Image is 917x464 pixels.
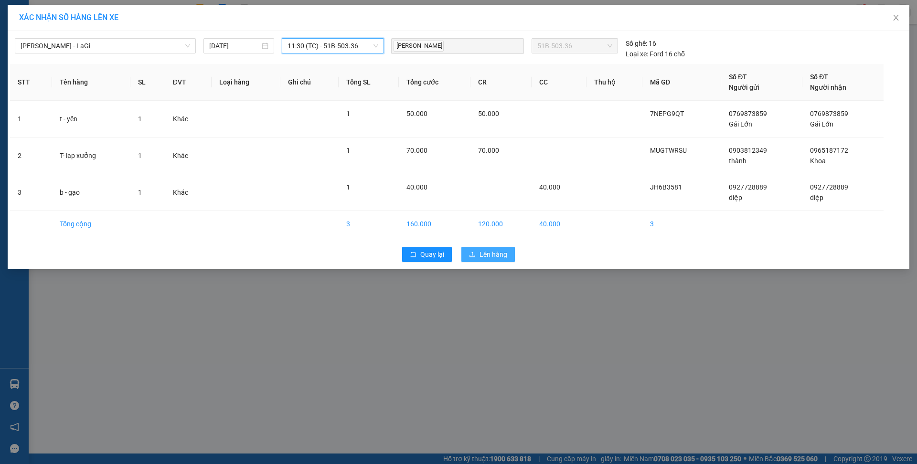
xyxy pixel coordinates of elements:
[729,157,746,165] span: thành
[729,84,759,91] span: Người gửi
[75,17,117,27] span: JH6B3581
[729,147,767,154] span: 0903812349
[650,147,687,154] span: MUGTWRSU
[165,64,212,101] th: ĐVT
[212,64,280,101] th: Loại hàng
[52,64,130,101] th: Tên hàng
[346,183,350,191] span: 1
[729,110,767,117] span: 0769873859
[21,39,190,53] span: Hồ Chí Minh - LaGi
[532,64,586,101] th: CC
[650,183,682,191] span: JH6B3581
[810,147,848,154] span: 0965187172
[130,64,165,101] th: SL
[406,147,427,154] span: 70.000
[420,249,444,260] span: Quay lại
[10,174,52,211] td: 3
[586,64,642,101] th: Thu hộ
[626,38,656,49] div: 16
[10,101,52,137] td: 1
[537,39,612,53] span: 51B-503.36
[478,110,499,117] span: 50.000
[626,49,685,59] div: Ford 16 chỗ
[892,14,900,21] span: close
[470,64,532,101] th: CR
[729,194,742,201] span: diệp
[810,157,826,165] span: Khoa
[810,183,848,191] span: 0927728889
[209,41,260,51] input: 14/08/2025
[810,84,846,91] span: Người nhận
[4,62,47,71] span: 0968278298
[165,137,212,174] td: Khác
[52,137,130,174] td: T- lạp xưởng
[470,211,532,237] td: 120.000
[642,64,721,101] th: Mã GD
[626,49,648,59] span: Loại xe:
[4,4,48,31] strong: Nhà xe Mỹ Loan
[394,41,444,52] span: [PERSON_NAME]
[165,174,212,211] td: Khác
[729,183,767,191] span: 0927728889
[399,64,470,101] th: Tổng cước
[10,137,52,174] td: 2
[138,115,142,123] span: 1
[4,33,45,61] span: 33 Bác Ái, P Phước Hội, TX Lagi
[52,211,130,237] td: Tổng cộng
[399,211,470,237] td: 160.000
[280,64,338,101] th: Ghi chú
[406,110,427,117] span: 50.000
[729,73,747,81] span: Số ĐT
[650,110,684,117] span: 7NEPG9QT
[138,152,142,159] span: 1
[810,194,823,201] span: diệp
[19,13,118,22] span: XÁC NHẬN SỐ HÀNG LÊN XE
[10,64,52,101] th: STT
[626,38,647,49] span: Số ghế:
[346,147,350,154] span: 1
[729,120,752,128] span: Gái Lớn
[480,249,507,260] span: Lên hàng
[288,39,378,53] span: 11:30 (TC) - 51B-503.36
[165,101,212,137] td: Khác
[52,101,130,137] td: t - yến
[469,251,476,259] span: upload
[532,211,586,237] td: 40.000
[810,110,848,117] span: 0769873859
[339,211,399,237] td: 3
[346,110,350,117] span: 1
[138,189,142,196] span: 1
[339,64,399,101] th: Tổng SL
[461,247,515,262] button: uploadLên hàng
[539,183,560,191] span: 40.000
[478,147,499,154] span: 70.000
[406,183,427,191] span: 40.000
[402,247,452,262] button: rollbackQuay lại
[883,5,909,32] button: Close
[810,73,828,81] span: Số ĐT
[410,251,416,259] span: rollback
[642,211,721,237] td: 3
[52,174,130,211] td: b - gạo
[810,120,833,128] span: Gái Lớn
